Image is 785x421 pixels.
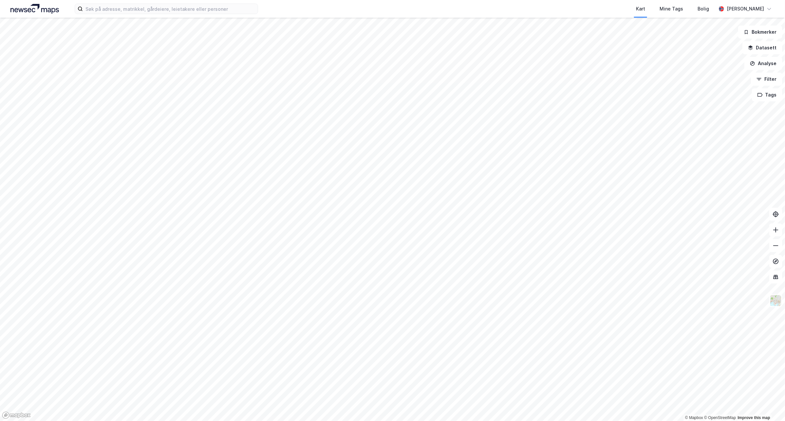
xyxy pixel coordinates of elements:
[752,88,782,101] button: Tags
[636,5,645,13] div: Kart
[660,5,683,13] div: Mine Tags
[727,5,764,13] div: [PERSON_NAME]
[685,415,703,420] a: Mapbox
[752,390,785,421] iframe: Chat Widget
[10,4,59,14] img: logo.a4113a55bc3d86da70a041830d287a7e.svg
[744,57,782,70] button: Analyse
[704,415,736,420] a: OpenStreetMap
[2,412,31,419] a: Mapbox homepage
[738,26,782,39] button: Bokmerker
[83,4,258,14] input: Søk på adresse, matrikkel, gårdeiere, leietakere eller personer
[698,5,709,13] div: Bolig
[770,294,782,307] img: Z
[752,390,785,421] div: Kontrollprogram for chat
[738,415,770,420] a: Improve this map
[742,41,782,54] button: Datasett
[751,73,782,86] button: Filter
